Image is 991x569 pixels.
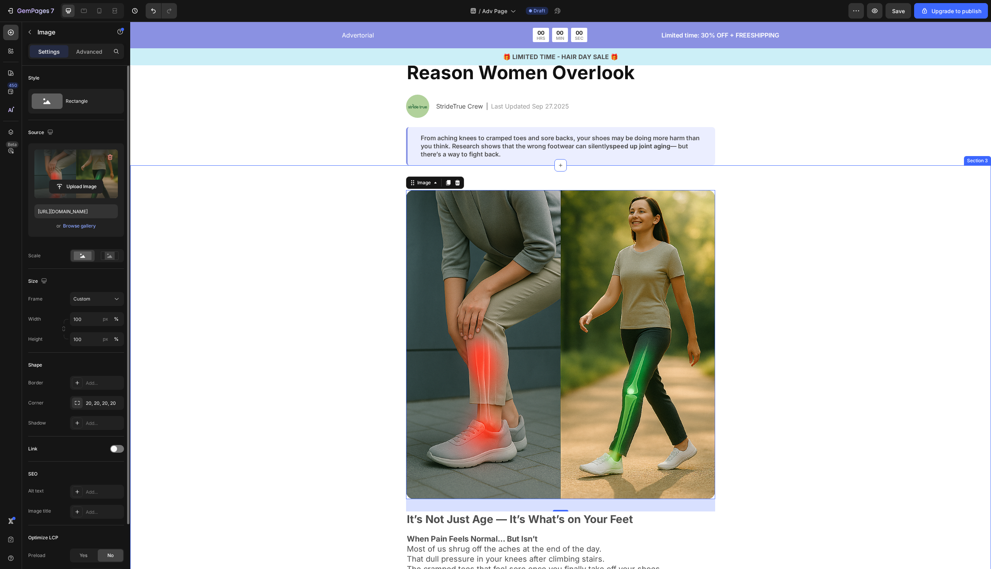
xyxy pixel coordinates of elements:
[86,400,122,407] div: 20, 20, 20, 20
[886,3,911,19] button: Save
[49,180,103,194] button: Upload Image
[103,336,108,343] div: px
[28,445,37,452] div: Link
[37,27,103,37] p: Image
[28,379,43,386] div: Border
[361,80,439,89] p: Last Updated Sep 27.2025
[6,141,19,148] div: Beta
[86,420,122,427] div: Add...
[306,80,353,89] p: StrideTrue Crew
[86,489,122,496] div: Add...
[356,80,358,89] p: |
[70,292,124,306] button: Custom
[101,335,110,344] button: %
[914,3,988,19] button: Upgrade to publish
[277,522,584,562] p: Most of us shrug off the aches at the end of the day. That dull pressure in your knees after clim...
[276,73,299,96] img: gempages_584543196126643060-df072b8e-5dcd-4e80-a56f-5145129897e1.png
[73,296,90,302] span: Custom
[479,121,540,128] strong: speed up joint aging
[28,399,44,406] div: Corner
[101,314,110,324] button: %
[34,204,118,218] input: https://example.com/image.jpg
[66,92,113,110] div: Rectangle
[86,380,122,387] div: Add...
[80,552,87,559] span: Yes
[892,8,905,14] span: Save
[291,112,572,136] p: From aching knees to cramped toes and sore backs, your shoes may be doing more harm than you thin...
[28,296,42,302] label: Frame
[28,362,42,369] div: Shape
[534,7,545,14] span: Draft
[63,223,96,229] div: Browse gallery
[28,552,45,559] div: Preload
[28,276,49,287] div: Size
[114,336,119,343] div: %
[921,7,981,15] div: Upgrade to publish
[28,487,44,494] div: Alt text
[277,513,407,522] strong: When Pain Feels Normal… But Isn’t
[28,252,41,259] div: Scale
[28,534,58,541] div: Optimize LCP
[114,316,119,323] div: %
[28,336,42,343] label: Height
[107,552,114,559] span: No
[28,508,51,515] div: Image title
[482,7,507,15] span: Adv Page
[286,158,302,165] div: Image
[112,335,121,344] button: px
[130,22,991,569] iframe: Design area
[70,312,124,326] input: px%
[51,6,54,15] p: 7
[28,470,37,477] div: SEO
[276,168,585,477] img: gempages_584543196126643060-2a752d94-6532-469d-80df-1bbdb2c46f8b.png
[28,127,55,138] div: Source
[76,48,102,56] p: Advanced
[277,491,584,504] p: It’s Not Just Age — It’s What’s on Your Feet
[112,314,121,324] button: px
[28,75,39,82] div: Style
[28,420,46,426] div: Shadow
[70,332,124,346] input: px%
[38,48,60,56] p: Settings
[103,316,108,323] div: px
[835,136,859,143] div: Section 3
[63,222,96,230] button: Browse gallery
[3,3,58,19] button: 7
[146,3,177,19] div: Undo/Redo
[28,316,41,323] label: Width
[86,509,122,516] div: Add...
[479,7,481,15] span: /
[56,221,61,231] span: or
[7,82,19,88] div: 450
